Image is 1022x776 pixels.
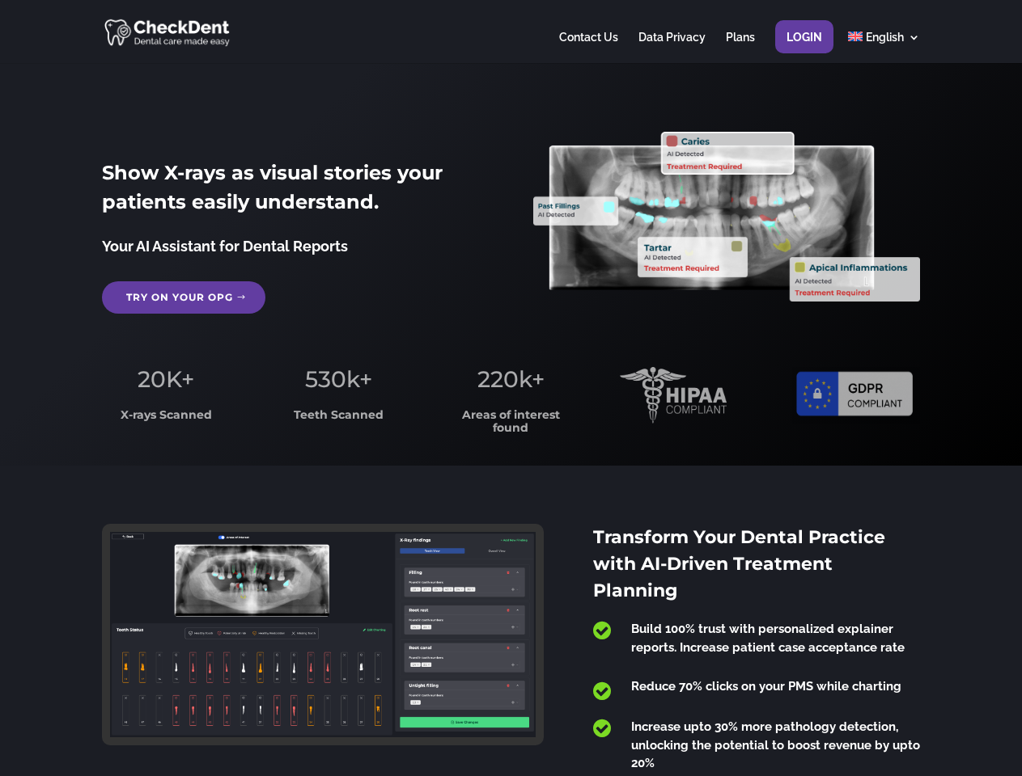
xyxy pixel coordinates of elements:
[104,16,231,48] img: CheckDent AI
[138,365,194,393] span: 20K+
[102,158,488,225] h2: Show X-rays as visual stories your patients easily understand.
[447,409,575,442] h3: Areas of interest found
[638,32,706,63] a: Data Privacy
[593,526,885,601] span: Transform Your Dental Practice with AI-Driven Treatment Planning
[631,719,920,770] span: Increase upto 30% more pathology detection, unlocking the potential to boost revenue by upto 20%
[593,681,611,702] span: 
[305,365,372,393] span: 530k+
[533,132,919,302] img: X_Ray_annotated
[559,32,618,63] a: Contact Us
[477,365,545,393] span: 220k+
[848,32,920,63] a: English
[787,32,822,63] a: Login
[593,620,611,641] span: 
[631,679,901,694] span: Reduce 70% clicks on your PMS while charting
[726,32,755,63] a: Plans
[102,281,265,314] a: Try on your OPG
[593,718,611,739] span: 
[102,238,348,255] span: Your AI Assistant for Dental Reports
[631,622,905,655] span: Build 100% trust with personalized explainer reports. Increase patient case acceptance rate
[866,31,904,44] span: English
